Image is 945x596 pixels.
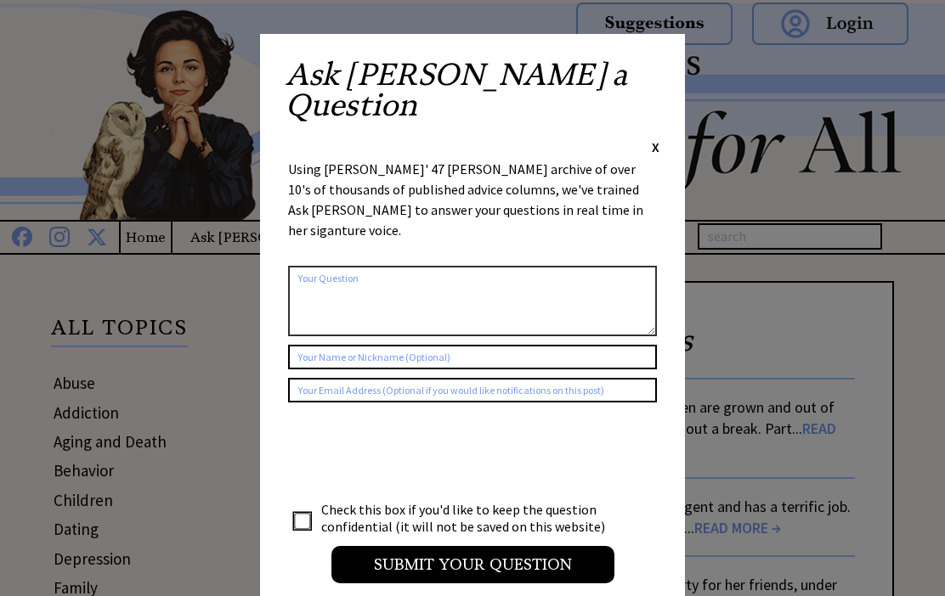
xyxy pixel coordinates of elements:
[288,345,657,369] input: Your Name or Nickname (Optional)
[320,500,621,536] td: Check this box if you'd like to keep the question confidential (it will not be saved on this webs...
[286,59,659,138] h2: Ask [PERSON_NAME] a Question
[288,419,546,486] iframe: reCAPTCHA
[331,546,614,583] input: Submit your Question
[652,138,659,155] span: X
[288,378,657,402] input: Your Email Address (Optional if you would like notifications on this post)
[288,159,657,257] div: Using [PERSON_NAME]' 47 [PERSON_NAME] archive of over 10's of thousands of published advice colum...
